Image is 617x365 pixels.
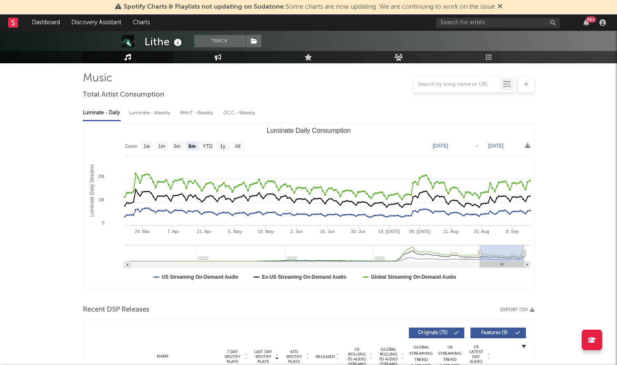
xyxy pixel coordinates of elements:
[290,229,303,234] text: 2. Jun
[433,143,448,149] text: [DATE]
[26,14,66,31] a: Dashboard
[145,35,184,49] div: Lithe
[158,143,165,149] text: 1m
[129,106,172,120] div: Luminate - Weekly
[500,307,534,312] button: Export CSV
[498,4,502,10] span: Dismiss
[108,353,218,360] div: Name
[222,349,243,364] span: 7 Day Spotify Plays
[266,127,351,134] text: Luminate Daily Consumption
[188,143,195,149] text: 6m
[202,143,212,149] text: YTD
[223,106,256,120] div: OCC - Weekly
[443,229,458,234] text: 11. Aug
[127,14,156,31] a: Charts
[125,143,138,149] text: Zoom
[235,143,240,149] text: All
[436,18,560,28] input: Search for artists
[124,4,495,10] span: : Some charts are now updating. We are continuing to work on the issue
[220,143,225,149] text: 1y
[101,220,104,225] text: 0
[98,197,104,202] text: 1M
[197,229,211,234] text: 21. Apr
[586,16,596,23] div: 99 +
[173,143,180,149] text: 3m
[66,14,127,31] a: Discovery Assistant
[257,229,274,234] text: 19. May
[162,274,239,280] text: US Streaming On-Demand Audio
[283,349,305,364] span: ATD Spotify Plays
[476,330,514,335] span: Features ( 9 )
[252,349,274,364] span: Last Day Spotify Plays
[414,81,500,88] input: Search by song name or URL
[83,106,121,120] div: Luminate - Daily
[261,274,346,280] text: Ex-US Streaming On-Demand Audio
[98,174,104,179] text: 2M
[320,229,335,234] text: 16. Jun
[474,229,489,234] text: 25. Aug
[506,229,519,234] text: 8. Sep
[414,330,452,335] span: Originals ( 75 )
[371,274,456,280] text: Global Streaming On-Demand Audio
[83,74,112,83] span: Music
[378,229,400,234] text: 14. [DATE]
[228,229,242,234] text: 5. May
[351,229,365,234] text: 30. Jun
[143,143,150,149] text: 1w
[135,229,150,234] text: 24. Mar
[409,229,431,234] text: 28. [DATE]
[488,143,504,149] text: [DATE]
[316,354,335,359] span: Released
[409,328,464,338] button: Originals(75)
[124,4,284,10] span: Spotify Charts & Playlists not updating on Sodatone
[470,328,526,338] button: Features(9)
[83,124,534,288] svg: Luminate Daily Consumption
[89,164,94,217] text: Luminate Daily Streams
[180,106,215,120] div: BMAT - Weekly
[83,305,149,315] span: Recent DSP Releases
[83,90,164,100] span: Total Artist Consumption
[194,35,245,47] button: Track
[583,19,589,26] button: 99+
[474,143,479,149] text: →
[167,229,179,234] text: 7. Apr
